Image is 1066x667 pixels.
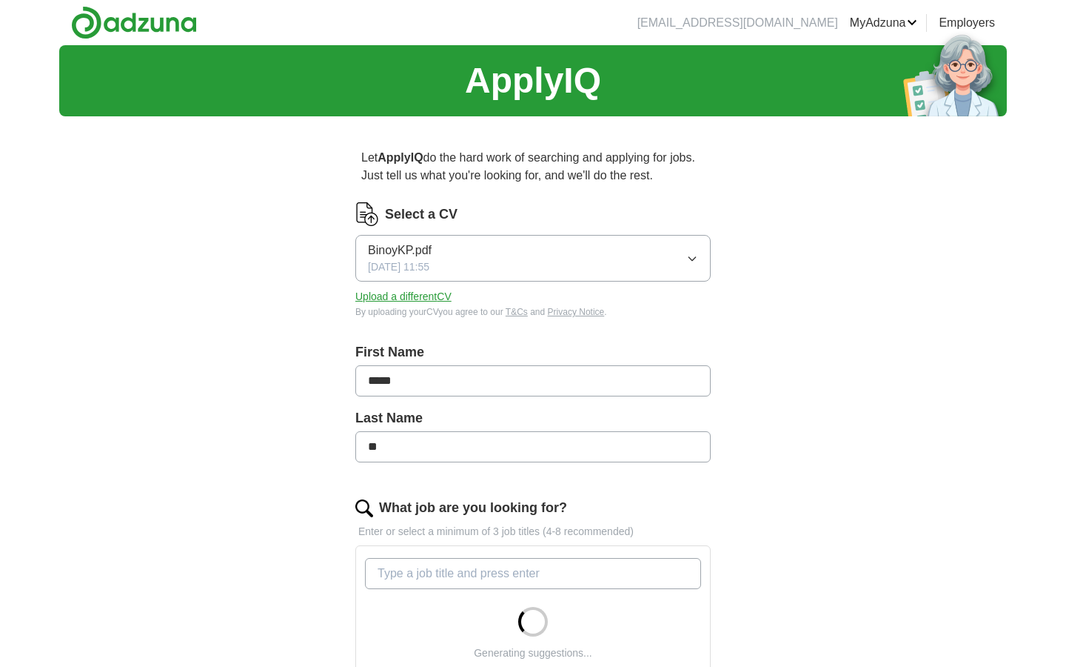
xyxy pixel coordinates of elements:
label: Select a CV [385,205,457,225]
label: Last Name [355,408,711,428]
button: BinoyKP.pdf[DATE] 11:55 [355,235,711,282]
strong: ApplyIQ [378,151,423,164]
span: BinoyKP.pdf [368,242,432,259]
span: [DATE] 11:55 [368,259,429,275]
a: Privacy Notice [548,307,605,317]
li: [EMAIL_ADDRESS][DOMAIN_NAME] [637,14,838,32]
label: What job are you looking for? [379,498,567,518]
p: Let do the hard work of searching and applying for jobs. Just tell us what you're looking for, an... [355,143,711,190]
img: CV Icon [355,202,379,226]
div: By uploading your CV you agree to our and . [355,305,711,319]
a: MyAdzuna [850,14,918,32]
a: T&Cs [506,307,528,317]
a: Employers [939,14,995,32]
div: Generating suggestions... [474,646,592,661]
h1: ApplyIQ [465,54,601,107]
input: Type a job title and press enter [365,558,701,589]
img: search.png [355,500,373,517]
button: Upload a differentCV [355,289,452,305]
label: First Name [355,342,711,362]
img: Adzuna logo [71,6,197,39]
p: Enter or select a minimum of 3 job titles (4-8 recommended) [355,524,711,540]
